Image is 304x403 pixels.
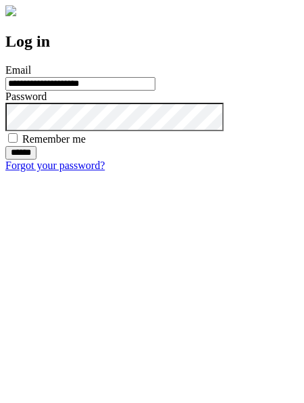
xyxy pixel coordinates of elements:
label: Remember me [22,133,86,145]
label: Email [5,64,31,76]
a: Forgot your password? [5,160,105,171]
h2: Log in [5,32,299,51]
label: Password [5,91,47,102]
img: logo-4e3dc11c47720685a147b03b5a06dd966a58ff35d612b21f08c02c0306f2b779.png [5,5,16,16]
